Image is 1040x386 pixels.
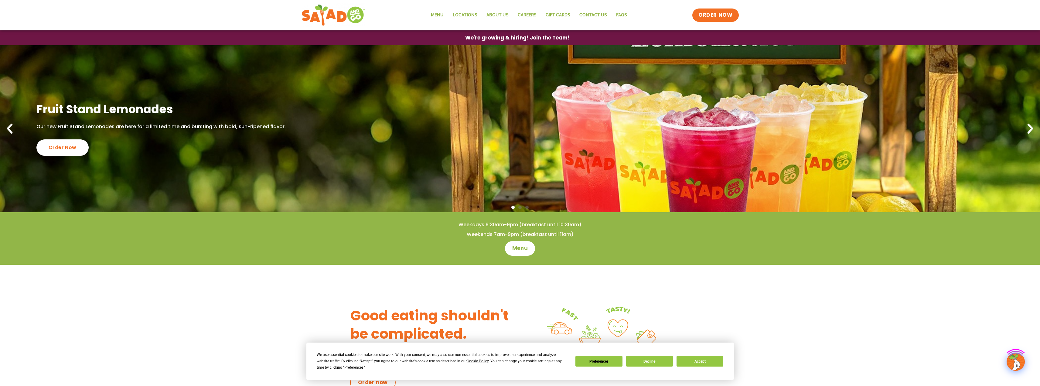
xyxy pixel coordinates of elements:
[12,231,1028,238] h4: Weekends 7am-9pm (breakfast until 11am)
[692,9,738,22] a: ORDER NOW
[306,343,734,380] div: Cookie Consent Prompt
[513,8,541,22] a: Careers
[541,8,575,22] a: GIFT CARDS
[467,359,489,363] span: Cookie Policy
[36,102,286,117] h2: Fruit Stand Lemonades
[698,12,732,19] span: ORDER NOW
[505,241,535,256] a: Menu
[677,356,723,367] button: Accept
[426,8,632,22] nav: Menu
[1024,122,1037,135] div: Next slide
[12,221,1028,228] h4: Weekdays 6:30am-9pm (breakfast until 10:30am)
[626,356,673,367] button: Decline
[302,3,366,27] img: new-SAG-logo-768×292
[511,206,515,209] span: Go to slide 1
[512,245,528,252] span: Menu
[3,122,16,135] div: Previous slide
[448,8,482,22] a: Locations
[456,31,579,45] a: We're growing & hiring! Join the Team!
[612,8,632,22] a: FAQs
[518,206,522,209] span: Go to slide 2
[317,352,568,371] div: We use essential cookies to make our site work. With your consent, we may also use non-essential ...
[482,8,513,22] a: About Us
[344,365,363,370] span: Preferences
[525,206,529,209] span: Go to slide 3
[465,35,570,40] span: We're growing & hiring! Join the Team!
[36,139,89,156] div: Order Now
[36,123,286,130] p: Our new Fruit Stand Lemonades are here for a limited time and bursting with bold, sun-ripened fla...
[575,356,622,367] button: Preferences
[350,307,520,343] h3: Good eating shouldn't be complicated.
[426,8,448,22] a: Menu
[575,8,612,22] a: Contact Us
